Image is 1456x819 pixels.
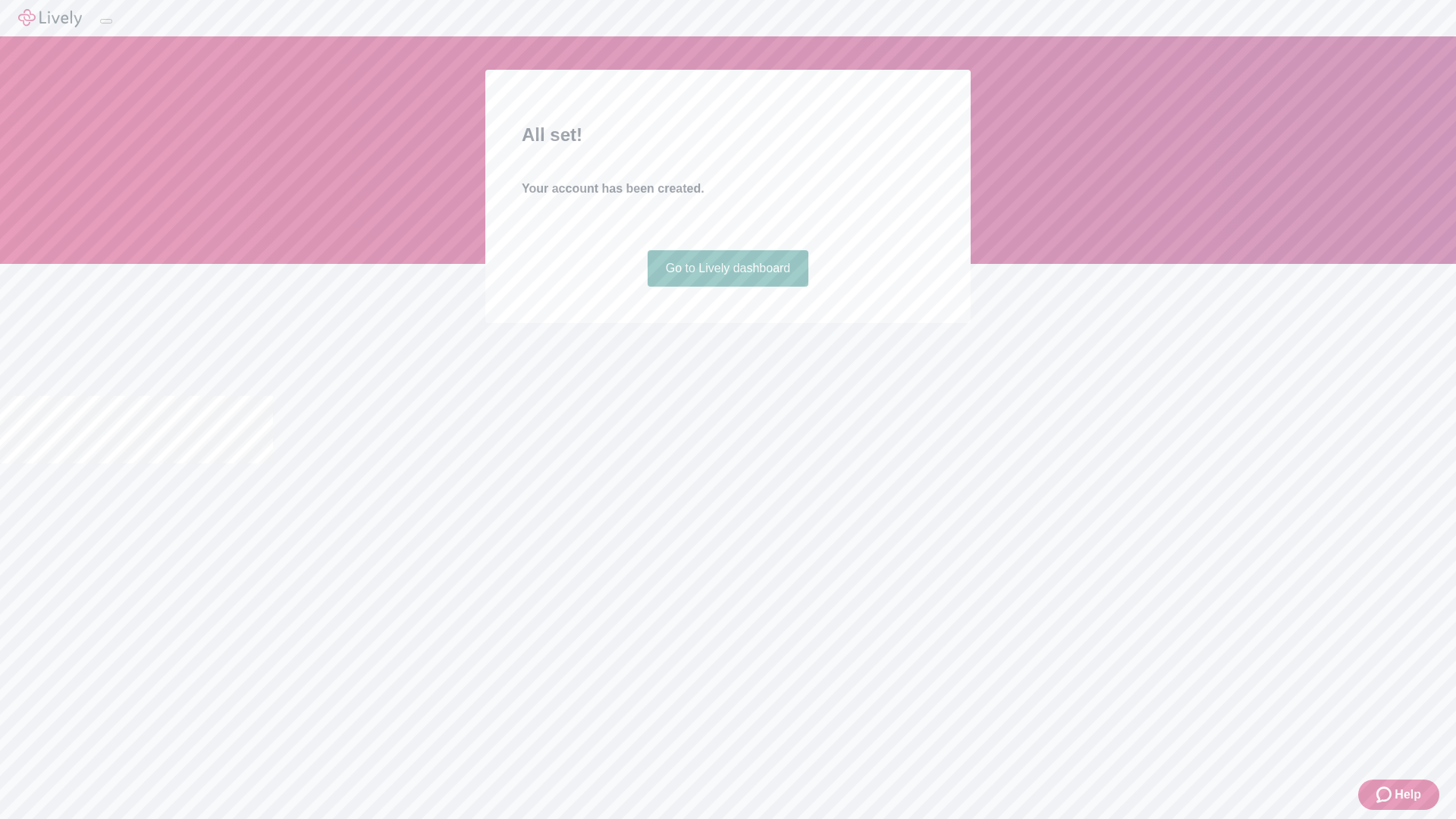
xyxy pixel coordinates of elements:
[1358,780,1439,810] button: Zendesk support iconHelp
[100,19,112,24] button: Log out
[522,180,934,198] h4: Your account has been created.
[648,250,809,287] a: Go to Lively dashboard
[522,121,934,149] h2: All set!
[1395,786,1421,804] span: Help
[18,9,82,27] img: Lively
[1376,786,1395,804] svg: Zendesk support icon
